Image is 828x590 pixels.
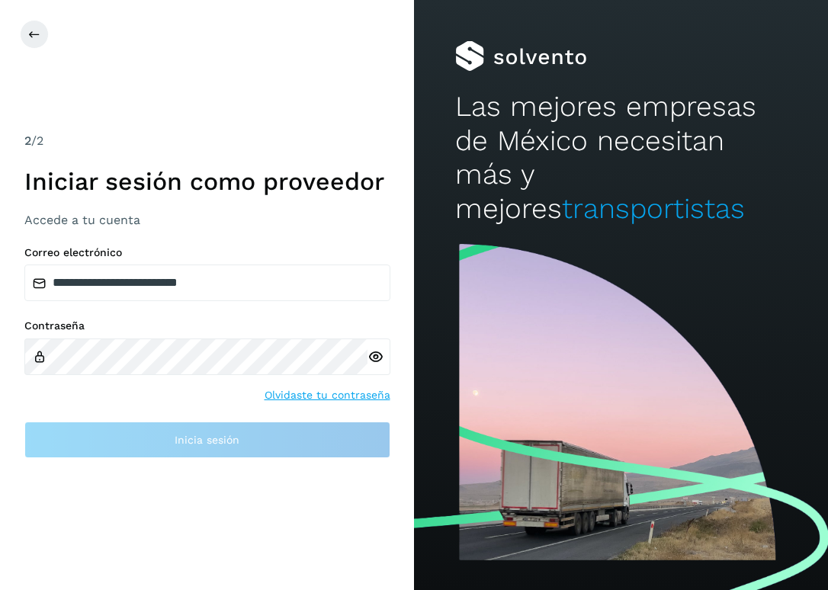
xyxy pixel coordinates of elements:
[24,422,390,458] button: Inicia sesión
[265,387,390,403] a: Olvidaste tu contraseña
[24,133,31,148] span: 2
[24,167,390,196] h1: Iniciar sesión como proveedor
[455,90,786,226] h2: Las mejores empresas de México necesitan más y mejores
[24,132,390,150] div: /2
[24,213,390,227] h3: Accede a tu cuenta
[24,319,390,332] label: Contraseña
[562,192,745,225] span: transportistas
[24,246,390,259] label: Correo electrónico
[175,434,239,445] span: Inicia sesión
